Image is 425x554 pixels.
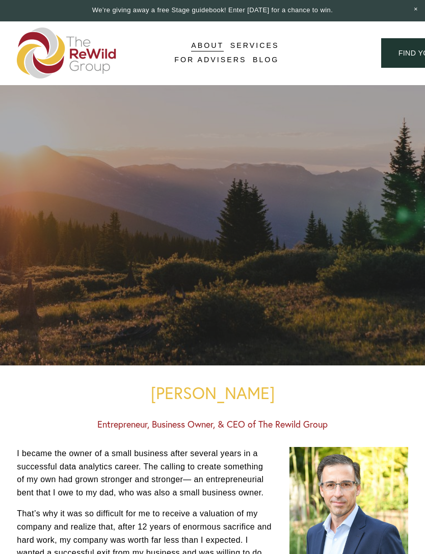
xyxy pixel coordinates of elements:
[17,384,408,402] h1: [PERSON_NAME]
[174,53,246,67] a: For Advisers
[230,39,279,52] span: Services
[230,39,279,53] a: folder dropdown
[191,39,224,53] a: folder dropdown
[17,447,408,499] p: I became the owner of a small business after several years in a successful data analytics career....
[17,28,117,78] img: The ReWild Group
[253,53,279,67] a: Blog
[191,39,224,52] span: About
[17,419,408,430] h3: Entrepreneur, Business Owner, & CEO of The Rewild Group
